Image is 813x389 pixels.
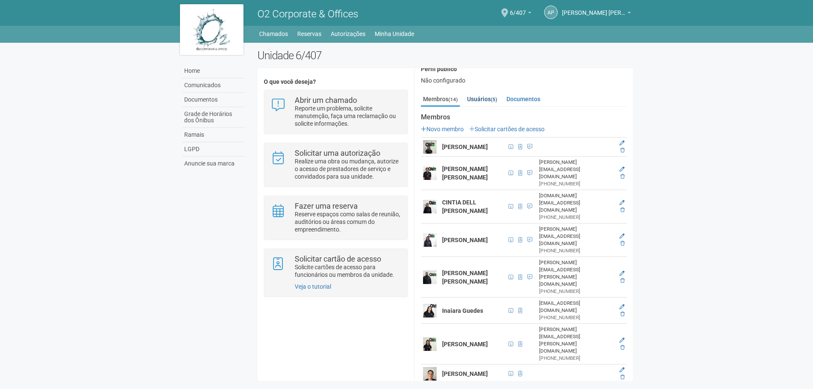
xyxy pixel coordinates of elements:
div: [PHONE_NUMBER] [539,288,614,295]
a: Excluir membro [620,174,625,179]
a: Editar membro [619,367,625,373]
div: [PERSON_NAME][EMAIL_ADDRESS][PERSON_NAME][DOMAIN_NAME] [539,259,614,288]
a: Reservas [297,28,321,40]
div: Não configurado [421,77,627,84]
a: Excluir membro [620,311,625,317]
a: Membros(14) [421,93,460,107]
img: user.png [423,140,437,154]
div: [EMAIL_ADDRESS][DOMAIN_NAME] [539,300,614,314]
a: Autorizações [331,28,365,40]
div: [PHONE_NUMBER] [539,214,614,221]
a: Chamados [259,28,288,40]
small: (14) [448,97,458,102]
img: user.png [423,200,437,213]
p: Reporte um problema, solicite manutenção, faça uma reclamação ou solicite informações. [295,105,401,127]
a: AP [544,6,558,19]
a: Documentos [182,93,245,107]
h4: Perfil público [421,66,627,72]
p: Realize uma obra ou mudança, autorize o acesso de prestadores de serviço e convidados para sua un... [295,157,401,180]
div: [PHONE_NUMBER] [539,355,614,362]
img: user.png [423,304,437,317]
a: Editar membro [619,140,625,146]
div: [PHONE_NUMBER] [539,180,614,188]
img: user.png [423,337,437,351]
a: Abrir um chamado Reporte um problema, solicite manutenção, faça uma reclamação ou solicite inform... [271,97,401,127]
a: Veja o tutorial [295,283,331,290]
img: user.png [423,367,437,381]
a: Solicitar cartão de acesso Solicite cartões de acesso para funcionários ou membros da unidade. [271,255,401,279]
strong: CINTIA DELL [PERSON_NAME] [442,199,488,214]
a: Novo membro [421,126,464,132]
strong: [PERSON_NAME] [442,143,488,150]
a: Excluir membro [620,278,625,284]
strong: [PERSON_NAME] [442,237,488,243]
a: Fazer uma reserva Reserve espaços como salas de reunião, auditórios ou áreas comum do empreendime... [271,202,401,233]
a: Solicitar cartões de acesso [469,126,545,132]
small: (5) [491,97,497,102]
a: Excluir membro [620,240,625,246]
p: Reserve espaços como salas de reunião, auditórios ou áreas comum do empreendimento. [295,210,401,233]
a: Solicitar uma autorização Realize uma obra ou mudança, autorize o acesso de prestadores de serviç... [271,149,401,180]
p: Solicite cartões de acesso para funcionários ou membros da unidade. [295,263,401,279]
a: LGPD [182,142,245,157]
a: Excluir membro [620,345,625,350]
a: [PERSON_NAME] [PERSON_NAME] [562,11,631,17]
strong: Inaiara Guedes [442,307,483,314]
div: [PHONE_NUMBER] [539,314,614,321]
a: Grade de Horários dos Ônibus [182,107,245,128]
a: Editar membro [619,233,625,239]
strong: [PERSON_NAME] [442,341,488,348]
strong: Membros [421,113,627,121]
a: Home [182,64,245,78]
div: [DOMAIN_NAME][EMAIL_ADDRESS][DOMAIN_NAME] [539,192,614,214]
a: Ramais [182,128,245,142]
div: [PERSON_NAME][EMAIL_ADDRESS][DOMAIN_NAME] [539,226,614,247]
a: Usuários(5) [465,93,499,105]
span: O2 Corporate & Offices [257,8,358,20]
a: Anuncie sua marca [182,157,245,171]
img: user.png [423,270,437,284]
a: Editar membro [619,166,625,172]
span: Ana Paula [562,1,625,16]
a: Excluir membro [620,207,625,213]
a: Editar membro [619,337,625,343]
strong: [PERSON_NAME] [PERSON_NAME] [442,270,488,285]
div: [PERSON_NAME][EMAIL_ADDRESS][DOMAIN_NAME] [539,159,614,180]
h4: O que você deseja? [264,79,407,85]
a: Minha Unidade [375,28,414,40]
strong: Solicitar uma autorização [295,149,380,157]
span: 6/407 [510,1,526,16]
div: [PERSON_NAME][EMAIL_ADDRESS][PERSON_NAME][DOMAIN_NAME] [539,326,614,355]
a: Editar membro [619,304,625,310]
img: user.png [423,233,437,247]
a: Editar membro [619,270,625,276]
div: [PHONE_NUMBER] [539,247,614,254]
strong: [PERSON_NAME] [PERSON_NAME] [442,166,488,181]
strong: Abrir um chamado [295,96,357,105]
a: Comunicados [182,78,245,93]
strong: [PERSON_NAME] [442,370,488,377]
a: Excluir membro [620,374,625,380]
h2: Unidade 6/407 [257,49,633,62]
strong: Solicitar cartão de acesso [295,254,381,263]
strong: Fazer uma reserva [295,201,358,210]
a: 6/407 [510,11,531,17]
img: logo.jpg [180,4,243,55]
img: user.png [423,166,437,180]
a: Documentos [504,93,542,105]
a: Excluir membro [620,147,625,153]
a: Editar membro [619,200,625,206]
